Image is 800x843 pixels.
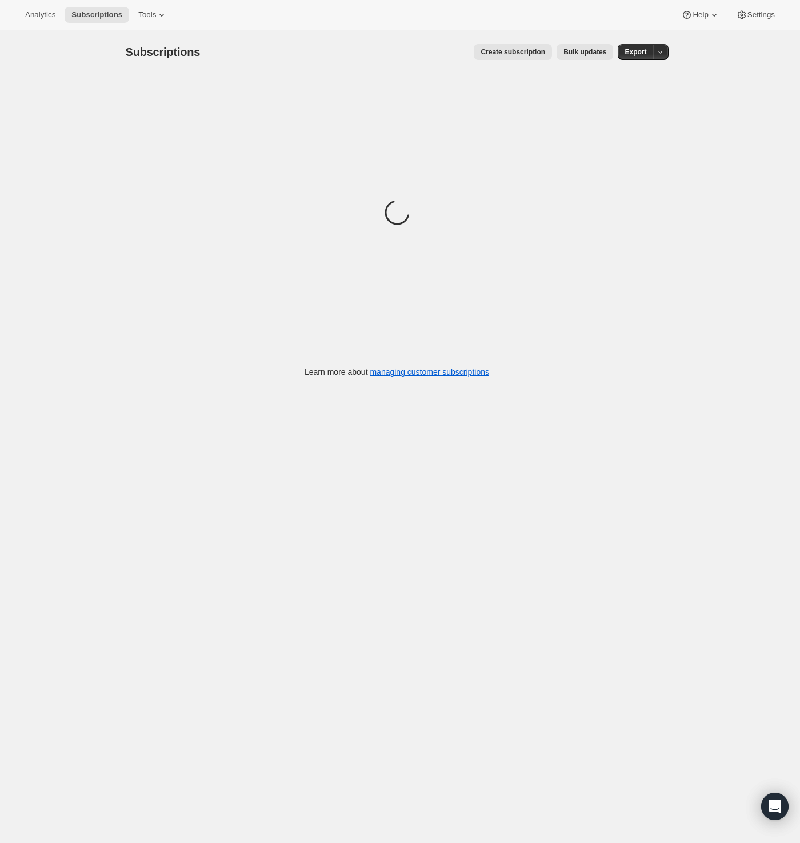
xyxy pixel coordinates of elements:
[71,10,122,19] span: Subscriptions
[370,367,489,377] a: managing customer subscriptions
[481,47,545,57] span: Create subscription
[474,44,552,60] button: Create subscription
[729,7,782,23] button: Settings
[625,47,646,57] span: Export
[126,46,201,58] span: Subscriptions
[563,47,606,57] span: Bulk updates
[65,7,129,23] button: Subscriptions
[557,44,613,60] button: Bulk updates
[747,10,775,19] span: Settings
[761,793,789,820] div: Open Intercom Messenger
[131,7,174,23] button: Tools
[305,366,489,378] p: Learn more about
[674,7,726,23] button: Help
[618,44,653,60] button: Export
[18,7,62,23] button: Analytics
[25,10,55,19] span: Analytics
[693,10,708,19] span: Help
[138,10,156,19] span: Tools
